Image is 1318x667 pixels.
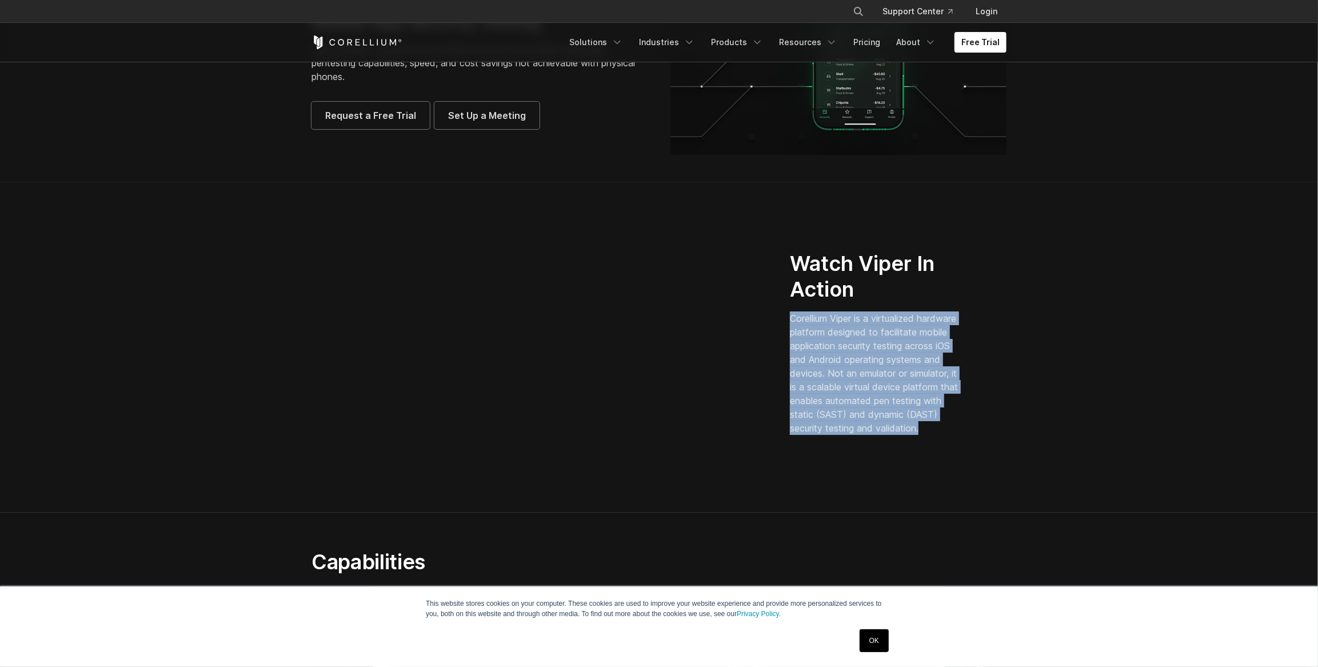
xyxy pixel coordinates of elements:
div: Navigation Menu [839,1,1007,22]
p: This website stores cookies on your computer. These cookies are used to improve your website expe... [426,598,892,619]
a: Free Trial [954,32,1007,53]
a: Login [966,1,1007,22]
button: Search [848,1,869,22]
p: Viper provides virtual iOS and Android devices that enable mobile app pentesting capabilities, sp... [311,42,648,83]
a: Industries [632,32,702,53]
a: Privacy Policy. [737,610,781,618]
a: About [889,32,943,53]
p: Corellium Viper is a virtualized hardware platform designed to facilitate mobile application secu... [790,311,963,435]
a: Products [704,32,770,53]
a: OK [860,629,889,652]
a: Pricing [846,32,887,53]
h2: Watch Viper In Action [790,251,963,302]
a: Corellium Home [311,35,402,49]
a: Set Up a Meeting [434,102,540,129]
a: Resources [772,32,844,53]
span: Set Up a Meeting [448,109,526,122]
a: Support Center [873,1,962,22]
div: Navigation Menu [562,32,1007,53]
h2: Capabilities [311,549,767,574]
a: Request a Free Trial [311,102,430,129]
span: Request a Free Trial [325,109,416,122]
a: Solutions [562,32,630,53]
